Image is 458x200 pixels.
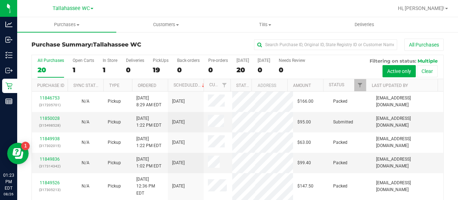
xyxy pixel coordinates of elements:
button: N/A [82,98,89,105]
span: [EMAIL_ADDRESS][DOMAIN_NAME] [376,95,439,108]
p: 01:23 PM EDT [3,172,14,191]
span: $95.00 [297,119,311,126]
a: Customers [116,17,215,32]
span: Submitted [333,119,353,126]
inline-svg: Retail [5,82,13,89]
span: Tallahassee WC [93,41,141,48]
span: Tallahassee WC [53,5,90,11]
span: Pickup [108,98,121,105]
inline-svg: Outbound [5,67,13,74]
div: [DATE] [237,58,249,63]
a: 11846753 [40,96,60,101]
span: Packed [333,98,347,105]
div: 20 [237,66,249,74]
span: Hi, [PERSON_NAME]! [398,5,444,11]
div: 1 [73,66,94,74]
span: Pickup [108,119,121,126]
iframe: Resource center unread badge [21,142,30,150]
div: Pre-orders [208,58,228,63]
span: [DATE] [172,183,185,190]
a: 11849526 [40,180,60,185]
a: State Registry ID [236,83,274,88]
span: [DATE] [172,98,185,105]
span: $166.00 [297,98,313,105]
div: [DATE] [258,58,270,63]
a: Filter [219,79,230,91]
button: Clear [417,65,438,77]
div: All Purchases [38,58,64,63]
span: Pickup [108,139,121,146]
p: (317205701) [36,102,63,108]
a: Purchase ID [37,83,64,88]
span: [DATE] [172,139,185,146]
a: Customer [209,82,232,87]
inline-svg: Analytics [5,21,13,28]
input: Search Purchase ID, Original ID, State Registry ID or Customer Name... [254,39,397,50]
a: Sync Status [73,83,101,88]
span: $99.40 [297,160,311,166]
span: Not Applicable [82,184,89,189]
inline-svg: Reports [5,98,13,105]
span: [DATE] 1:22 PM EDT [136,136,161,149]
a: 11849836 [40,157,60,162]
a: Filter [354,79,366,91]
span: [EMAIL_ADDRESS][DOMAIN_NAME] [376,156,439,170]
div: 0 [177,66,200,74]
button: N/A [82,183,89,190]
span: $63.00 [297,139,311,146]
span: [DATE] [172,160,185,166]
p: (315498528) [36,122,63,129]
span: [DATE] 1:02 PM EDT [136,156,161,170]
span: [EMAIL_ADDRESS][DOMAIN_NAME] [376,136,439,149]
button: Active only [383,65,416,77]
p: (317302015) [36,142,63,149]
span: Customers [117,21,215,28]
iframe: Resource center [7,143,29,164]
div: 0 [279,66,305,74]
div: In Store [103,58,117,63]
a: Amount [293,83,311,88]
inline-svg: Inventory [5,52,13,59]
span: Purchases [17,21,116,28]
div: Needs Review [279,58,305,63]
div: Open Carts [73,58,94,63]
button: N/A [82,119,89,126]
a: Last Updated By [372,83,408,88]
span: Packed [333,139,347,146]
span: [DATE] 1:22 PM EDT [136,115,161,129]
p: (317305213) [36,186,63,193]
span: [EMAIL_ADDRESS][DOMAIN_NAME] [376,115,439,129]
div: 19 [153,66,169,74]
h3: Purchase Summary: [31,42,169,48]
a: 11850028 [40,116,60,121]
a: Type [109,83,120,88]
div: 20 [38,66,64,74]
a: Ordered [138,83,156,88]
p: 08/26 [3,191,14,197]
button: All Purchases [404,39,444,51]
p: (317314342) [36,163,63,170]
span: Not Applicable [82,119,89,125]
button: N/A [82,139,89,146]
span: Deliveries [345,21,384,28]
th: Address [252,79,287,92]
span: [DATE] [172,119,185,126]
button: N/A [82,160,89,166]
div: 0 [258,66,270,74]
div: 0 [126,66,144,74]
span: Packed [333,183,347,190]
span: Not Applicable [82,99,89,104]
div: Back-orders [177,58,200,63]
div: PickUps [153,58,169,63]
span: Tills [216,21,314,28]
span: Not Applicable [82,160,89,165]
a: Scheduled [174,83,206,88]
span: $147.50 [297,183,313,190]
span: Packed [333,160,347,166]
a: Deliveries [315,17,414,32]
a: Tills [215,17,315,32]
span: Pickup [108,160,121,166]
div: Deliveries [126,58,144,63]
span: Pickup [108,183,121,190]
inline-svg: Inbound [5,36,13,43]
